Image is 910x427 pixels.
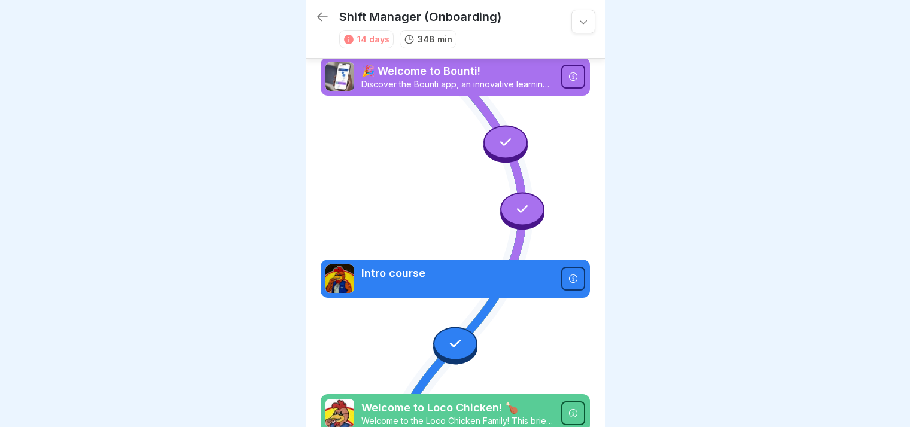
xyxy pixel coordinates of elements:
[339,10,501,24] font: Shift Manager (Onboarding)
[357,34,389,44] font: 14 days
[361,65,480,77] font: 🎉 Welcome to Bounti!
[325,264,354,293] img: snc91y4odgtnypq904nm9imt.png
[361,416,858,426] font: Welcome to the Loco Chicken Family! This brief course will introduce you to who we are, what we o...
[361,267,425,279] font: Intro course
[361,401,518,414] font: Welcome to Loco Chicken! 🍗
[418,34,452,44] font: 348 min
[325,62,354,91] img: b4eu0mai1tdt6ksd7nlke1so.png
